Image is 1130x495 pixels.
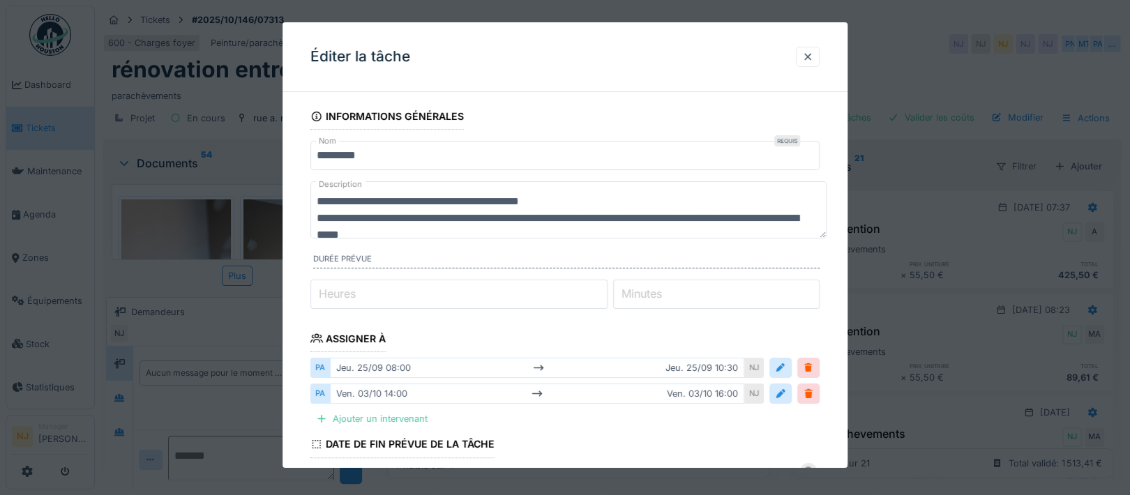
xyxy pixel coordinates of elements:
[310,383,330,404] div: PA
[744,358,764,378] div: NJ
[619,285,665,302] label: Minutes
[310,358,330,378] div: PA
[313,253,820,268] label: Durée prévue
[310,328,386,352] div: Assigner à
[330,383,744,404] div: ven. 03/10 14:00 ven. 03/10 16:00
[330,358,744,378] div: jeu. 25/09 08:00 jeu. 25/09 10:30
[310,434,495,457] div: Date de fin prévue de la tâche
[744,383,764,404] div: NJ
[774,135,800,146] div: Requis
[310,106,464,130] div: Informations générales
[310,409,433,428] div: Ajouter un intervenant
[316,176,365,193] label: Description
[310,48,410,66] h3: Éditer la tâche
[316,285,359,302] label: Heures
[316,135,339,147] label: Nom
